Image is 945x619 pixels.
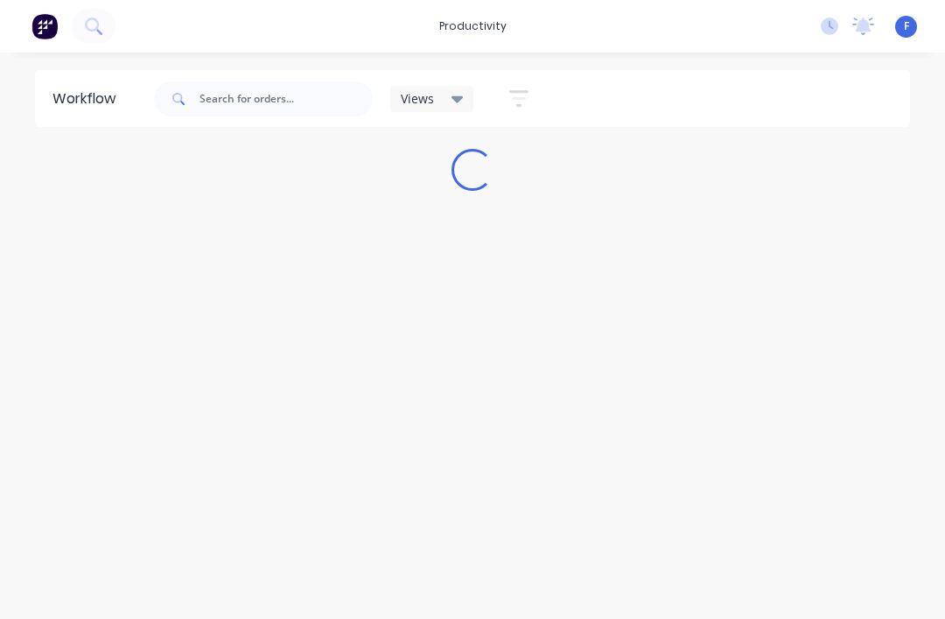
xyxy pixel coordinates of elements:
span: Views [401,89,434,108]
span: F [904,18,909,34]
img: Factory [31,13,58,39]
input: Search for orders... [199,81,373,116]
div: productivity [430,13,515,39]
div: Workflow [52,88,124,109]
